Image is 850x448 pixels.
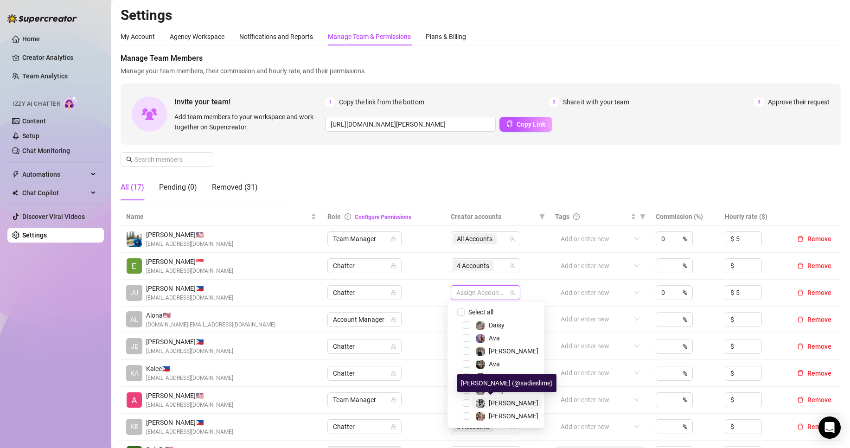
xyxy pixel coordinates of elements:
[793,314,835,325] button: Remove
[476,334,485,343] img: Ava
[793,421,835,432] button: Remove
[333,393,396,407] span: Team Manager
[640,214,645,219] span: filter
[22,50,96,65] a: Creator Analytics
[126,156,133,163] span: search
[453,260,493,271] span: 4 Accounts
[121,32,155,42] div: My Account
[463,360,470,368] span: Select tree node
[328,32,411,42] div: Manage Team & Permissions
[797,316,804,323] span: delete
[807,423,831,430] span: Remove
[134,154,200,165] input: Search members
[146,417,233,428] span: [PERSON_NAME] 🇵🇭
[391,236,396,242] span: lock
[807,235,831,243] span: Remove
[638,210,647,224] span: filter
[793,233,835,244] button: Remove
[127,258,142,274] img: Eduardo Leon Jr
[463,373,470,381] span: Select tree node
[457,234,492,244] span: All Accounts
[22,231,47,239] a: Settings
[22,186,88,200] span: Chat Copilot
[22,213,85,220] a: Discover Viral Videos
[797,262,804,269] span: delete
[146,256,233,267] span: [PERSON_NAME] 🇸🇬
[146,428,233,436] span: [EMAIL_ADDRESS][DOMAIN_NAME]
[797,289,804,296] span: delete
[22,117,46,125] a: Content
[463,334,470,342] span: Select tree node
[793,341,835,352] button: Remove
[121,53,841,64] span: Manage Team Members
[146,364,233,374] span: Kalee 🇵🇭
[793,287,835,298] button: Remove
[391,344,396,349] span: lock
[131,341,138,352] span: JE
[573,213,580,220] span: question-circle
[489,334,500,342] span: Ava
[333,259,396,273] span: Chatter
[121,182,144,193] div: All (17)
[489,321,505,329] span: Daisy
[146,240,233,249] span: [EMAIL_ADDRESS][DOMAIN_NAME]
[754,97,764,107] span: 3
[818,416,841,439] div: Open Intercom Messenger
[807,396,831,403] span: Remove
[797,423,804,430] span: delete
[22,167,88,182] span: Automations
[510,290,515,295] span: team
[126,211,309,222] span: Name
[463,399,470,407] span: Select tree node
[807,370,831,377] span: Remove
[539,214,545,219] span: filter
[549,97,559,107] span: 2
[127,231,142,247] img: Emad Ataei
[489,347,538,355] span: [PERSON_NAME]
[325,97,335,107] span: 1
[127,392,142,408] img: Alexicon Ortiaga
[465,307,497,317] span: Select all
[457,261,489,271] span: 4 Accounts
[391,424,396,429] span: lock
[22,132,39,140] a: Setup
[426,32,466,42] div: Plans & Billing
[327,213,341,220] span: Role
[391,263,396,269] span: lock
[463,347,470,355] span: Select tree node
[797,370,804,376] span: delete
[476,360,485,369] img: Ava
[807,316,831,323] span: Remove
[159,182,197,193] div: Pending (0)
[510,236,515,242] span: team
[555,211,569,222] span: Tags
[537,210,547,224] span: filter
[333,313,396,326] span: Account Manager
[506,121,513,127] span: copy
[489,360,500,368] span: Ava
[517,121,545,128] span: Copy Link
[130,368,139,378] span: KA
[339,97,424,107] span: Copy the link from the bottom
[146,310,275,320] span: Alona 🇺🇸
[170,32,224,42] div: Agency Workspace
[121,6,841,24] h2: Settings
[22,35,40,43] a: Home
[476,373,485,382] img: Paige
[333,286,396,300] span: Chatter
[489,412,538,420] span: [PERSON_NAME]
[355,214,411,220] a: Configure Permissions
[793,260,835,271] button: Remove
[391,397,396,403] span: lock
[130,314,138,325] span: AL
[121,208,322,226] th: Name
[64,96,78,109] img: AI Chatter
[463,321,470,329] span: Select tree node
[146,294,233,302] span: [EMAIL_ADDRESS][DOMAIN_NAME]
[239,32,313,42] div: Notifications and Reports
[146,374,233,383] span: [EMAIL_ADDRESS][DOMAIN_NAME]
[768,97,830,107] span: Approve their request
[22,72,68,80] a: Team Analytics
[13,100,60,109] span: Izzy AI Chatter
[797,236,804,242] span: delete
